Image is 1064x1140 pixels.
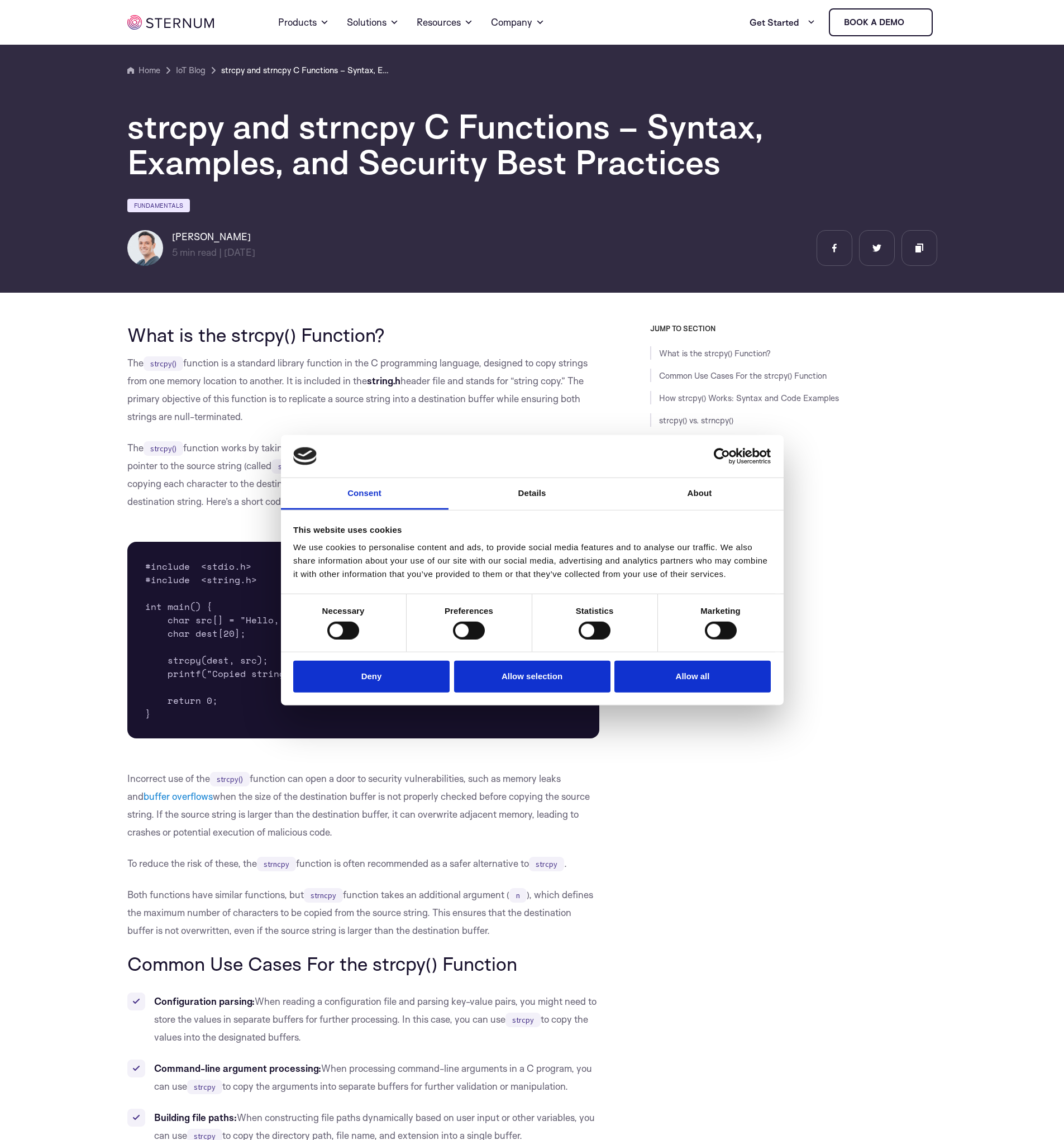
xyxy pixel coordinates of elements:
[650,324,937,333] h3: JUMP TO SECTION
[293,661,450,693] button: Deny
[127,199,190,212] a: Fundamentals
[127,855,600,872] p: To reduce the risk of these, the function is often recommended as a safer alternative to .
[154,1062,321,1074] strong: Command-line argument processing:
[176,64,206,77] a: IoT Blog
[322,606,365,616] strong: Necessary
[144,790,213,802] a: buffer overflows
[127,354,600,426] p: The function is a standard library function in the C programming language, designed to copy strin...
[127,15,214,30] img: sternum iot
[144,356,183,371] code: strcpy()
[445,606,493,616] strong: Preferences
[529,857,564,871] code: strcpy
[505,1013,541,1027] code: strcpy
[127,1060,600,1095] li: When processing command-line arguments in a C program, you can use to copy the arguments into sep...
[454,661,610,693] button: Allow selection
[127,230,163,266] img: Igal Zeifman
[224,246,255,258] span: [DATE]
[659,393,839,403] a: How strcpy() Works: Syntax and Code Examples
[172,230,255,244] h6: [PERSON_NAME]
[187,1080,222,1094] code: strcpy
[659,348,771,359] a: What is the strcpy() Function?
[293,541,771,581] div: We use cookies to personalise content and ads, to provide social media features and to analyse ou...
[367,375,400,387] strong: string.h
[659,415,733,426] a: strcpy() vs. strncpy()
[127,542,600,738] pre: #include <stdio.h> #include <string.h> int main() { char src[] = "Hello, World!"; char dest[20]; ...
[293,447,317,465] img: logo
[278,2,329,42] a: Products
[127,439,600,511] p: The function works by taking two arguments: a pointer to the destination buffer (called ) and a p...
[257,857,296,871] code: strncpy
[154,1112,237,1123] strong: Building file paths:
[576,606,614,616] strong: Statistics
[127,993,600,1046] li: When reading a configuration file and parsing key-value pairs, you might need to store the values...
[127,324,600,345] h2: What is the strcpy() Function?
[172,246,178,258] span: 5
[829,8,933,36] a: Book a demo
[221,64,389,77] a: strcpy and strncpy C Functions – Syntax, Examples, and Security Best Practices
[673,448,771,465] a: Usercentrics Cookiebot - opens in a new window
[509,888,527,903] code: n
[448,478,616,510] a: Details
[750,11,815,34] a: Get Started
[154,995,255,1007] strong: Configuration parsing:
[127,108,798,180] h1: strcpy and strncpy C Functions – Syntax, Examples, and Security Best Practices
[210,772,250,786] code: strcpy()
[271,459,295,474] code: src
[614,661,771,693] button: Allow all
[909,18,918,27] img: sternum iot
[127,64,160,77] a: Home
[281,478,448,510] a: Consent
[491,2,545,42] a: Company
[659,370,827,381] a: Common Use Cases For the strcpy() Function
[417,2,473,42] a: Resources
[293,523,771,537] div: This website uses cookies
[144,441,183,456] code: strcpy()
[127,770,600,841] p: Incorrect use of the function can open a door to security vulnerabilities, such as memory leaks a...
[616,478,784,510] a: About
[700,606,741,616] strong: Marketing
[347,2,399,42] a: Solutions
[127,886,600,939] p: Both functions have similar functions, but function takes an additional argument ( ), which defin...
[304,888,343,903] code: strncpy
[172,246,222,258] span: min read |
[127,953,600,974] h2: Common Use Cases For the strcpy() Function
